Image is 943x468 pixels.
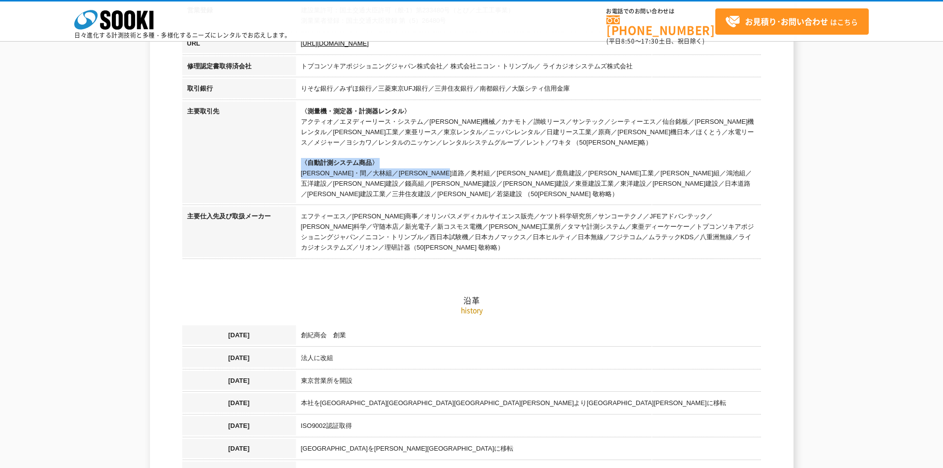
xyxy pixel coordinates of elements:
td: りそな銀行／みずほ銀行／三菱東京UFJ銀行／三井住友銀行／南都銀行／大阪シティ信用金庫 [296,79,761,102]
td: 創紀商会 創業 [296,325,761,348]
td: トプコンソキアポジショニングジャパン株式会社／ 株式会社ニコン・トリンブル／ ライカジオシステムズ株式会社 [296,56,761,79]
span: お電話でのお問い合わせは [606,8,715,14]
td: 法人に改組 [296,348,761,371]
span: 〈自動計測システム商品〉 [301,159,378,166]
th: 主要取引先 [182,102,296,207]
td: エフティーエス／[PERSON_NAME]商事／オリンパスメディカルサイエンス販売／ケツト科学研究所／サンコーテクノ／JFEアドバンテック／[PERSON_NAME]科学／守随本店／新光電子／新... [296,207,761,260]
th: [DATE] [182,348,296,371]
span: (平日 ～ 土日、祝日除く) [606,37,704,46]
a: お見積り･お問い合わせはこちら [715,8,869,35]
th: 取引銀行 [182,79,296,102]
th: [DATE] [182,393,296,416]
span: はこちら [725,14,858,29]
p: history [182,305,761,315]
span: 8:50 [621,37,635,46]
td: ISO9002認証取得 [296,416,761,439]
td: 本社を[GEOGRAPHIC_DATA][GEOGRAPHIC_DATA][GEOGRAPHIC_DATA][PERSON_NAME]より[GEOGRAPHIC_DATA][PERSON_NAM... [296,393,761,416]
span: 〈測量機・測定器・計測器レンタル〉 [301,107,410,115]
h2: 沿革 [182,196,761,306]
strong: お見積り･お問い合わせ [745,15,828,27]
th: [DATE] [182,371,296,394]
td: [GEOGRAPHIC_DATA]を[PERSON_NAME][GEOGRAPHIC_DATA]に移転 [296,439,761,462]
th: [DATE] [182,325,296,348]
a: [URL][DOMAIN_NAME] [301,40,369,47]
th: [DATE] [182,439,296,462]
p: 日々進化する計測技術と多種・多様化するニーズにレンタルでお応えします。 [74,32,291,38]
a: [PHONE_NUMBER] [606,15,715,36]
td: アクティオ／エヌディーリース・システム／[PERSON_NAME]機械／カナモト／讃岐リース／サンテック／シーティーエス／仙台銘板／[PERSON_NAME]機レンタル／[PERSON_NAME... [296,102,761,207]
th: 修理認定書取得済会社 [182,56,296,79]
th: [DATE] [182,416,296,439]
td: 東京営業所を開設 [296,371,761,394]
span: 17:30 [641,37,659,46]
